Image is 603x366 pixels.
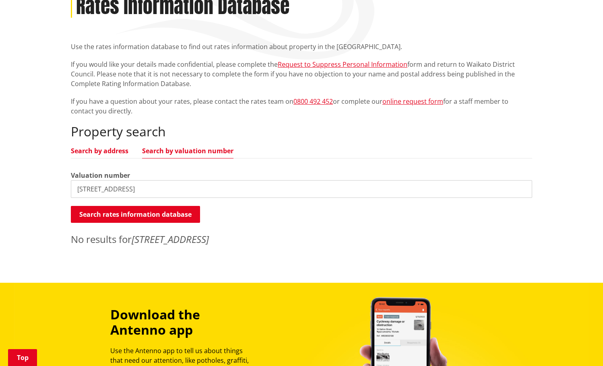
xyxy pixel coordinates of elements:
iframe: Messenger Launcher [566,332,595,361]
a: Request to Suppress Personal Information [278,60,407,69]
p: No results for [71,232,532,247]
h2: Property search [71,124,532,139]
a: 0800 492 452 [293,97,333,106]
a: Search by address [71,148,128,154]
a: Search by valuation number [142,148,233,154]
p: If you would like your details made confidential, please complete the form and return to Waikato ... [71,60,532,88]
h3: Download the Antenno app [110,307,256,338]
button: Search rates information database [71,206,200,223]
input: e.g. 03920/020.01A [71,180,532,198]
p: Use the rates information database to find out rates information about property in the [GEOGRAPHI... [71,42,532,51]
a: online request form [382,97,443,106]
label: Valuation number [71,171,130,180]
p: If you have a question about your rates, please contact the rates team on or complete our for a s... [71,97,532,116]
a: Top [8,349,37,366]
em: [STREET_ADDRESS] [132,232,209,246]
